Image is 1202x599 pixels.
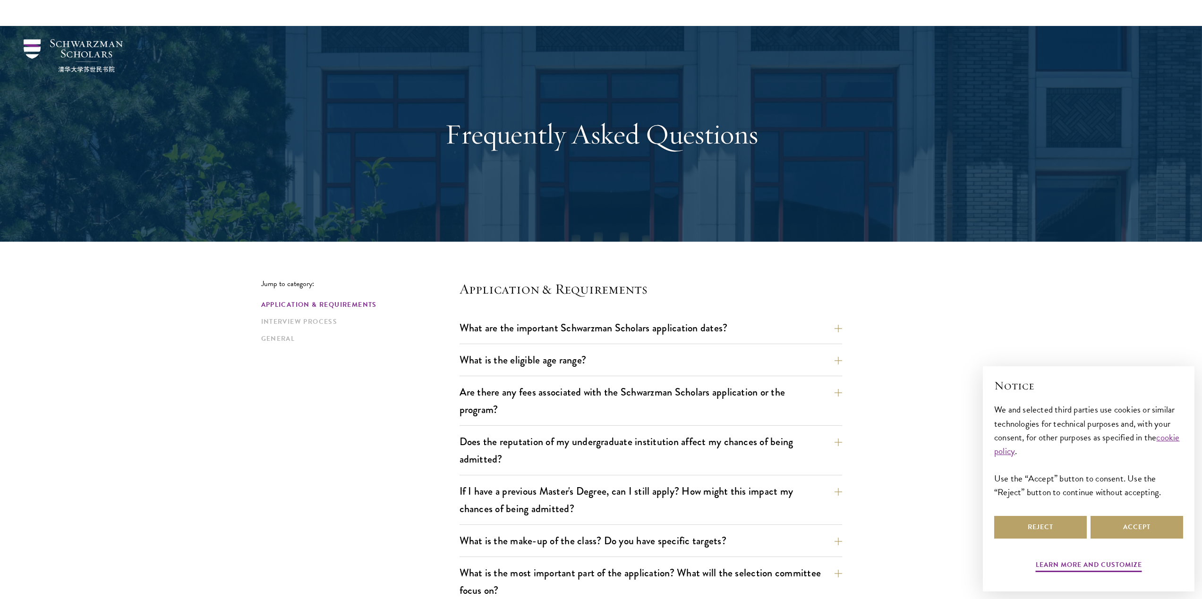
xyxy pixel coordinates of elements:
[994,516,1087,539] button: Reject
[460,530,842,551] button: What is the make-up of the class? Do you have specific targets?
[1036,559,1142,574] button: Learn more and customize
[460,481,842,519] button: If I have a previous Master's Degree, can I still apply? How might this impact my chances of bein...
[261,279,460,288] p: Jump to category:
[261,317,454,327] a: Interview Process
[261,334,454,344] a: General
[460,431,842,470] button: Does the reputation of my undergraduate institution affect my chances of being admitted?
[994,378,1183,394] h2: Notice
[460,317,842,338] button: What are the important Schwarzman Scholars application dates?
[24,39,123,72] img: Schwarzman Scholars
[1091,516,1183,539] button: Accept
[438,117,764,151] h1: Frequently Asked Questions
[994,430,1180,458] a: cookie policy
[460,381,842,420] button: Are there any fees associated with the Schwarzman Scholars application or the program?
[261,300,454,310] a: Application & Requirements
[994,403,1183,498] div: We and selected third parties use cookies or similar technologies for technical purposes and, wit...
[460,349,842,371] button: What is the eligible age range?
[460,279,842,298] h4: Application & Requirements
